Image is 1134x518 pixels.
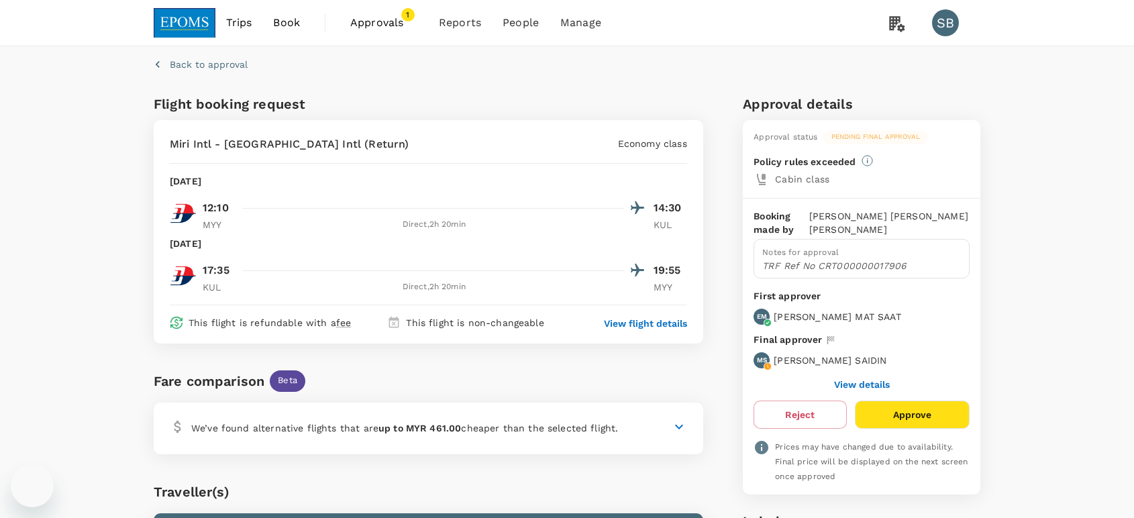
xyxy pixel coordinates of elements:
p: This flight is refundable with a [189,316,351,329]
p: Back to approval [170,58,248,71]
iframe: Button to launch messaging window [11,464,54,507]
h6: Flight booking request [154,93,425,115]
p: [PERSON_NAME] MAT SAAT [774,310,900,323]
p: Economy class [618,137,687,150]
span: fee [336,317,351,328]
p: 19:55 [654,262,687,278]
div: SB [932,9,959,36]
span: Approvals [350,15,417,31]
span: Manage [560,15,601,31]
p: Cabin class [775,172,970,186]
span: Trips [226,15,252,31]
div: Fare comparison [154,370,264,392]
p: 17:35 [203,262,229,278]
div: Direct , 2h 20min [244,218,624,231]
button: Reject [754,401,846,429]
p: 12:10 [203,200,229,216]
p: We’ve found alternative flights that are cheaper than the selected flight. [191,421,618,435]
p: MS [757,356,767,365]
div: Traveller(s) [154,481,703,503]
span: People [503,15,539,31]
img: MH [170,200,197,227]
button: View flight details [604,317,687,330]
p: [DATE] [170,237,201,250]
p: 14:30 [654,200,687,216]
p: Final approver [754,333,822,347]
p: Booking made by [754,209,809,236]
p: Policy rules exceeded [754,155,856,168]
p: [PERSON_NAME] SAIDIN [774,354,886,367]
button: Approve [855,401,970,429]
img: EPOMS SDN BHD [154,8,215,38]
p: Miri Intl - [GEOGRAPHIC_DATA] Intl (Return) [170,136,409,152]
img: MH [170,262,197,289]
span: 1 [401,8,415,21]
span: Reports [439,15,481,31]
p: [DATE] [170,174,201,188]
p: EM [757,312,767,321]
p: [PERSON_NAME] [PERSON_NAME] [PERSON_NAME] [809,209,970,236]
p: First approver [754,289,970,303]
div: Approval status [754,131,817,144]
p: KUL [654,218,687,231]
p: MYY [203,218,236,231]
p: TRF Ref No CRT000000017906 [762,259,961,272]
span: Beta [270,374,305,387]
p: KUL [203,280,236,294]
span: Pending final approval [823,132,928,142]
h6: Approval details [743,93,980,115]
b: up to MYR 461.00 [378,423,461,433]
p: MYY [654,280,687,294]
span: Prices may have changed due to availability. Final price will be displayed on the next screen onc... [775,442,968,481]
span: Notes for approval [762,248,839,257]
p: This flight is non-changeable [406,316,544,329]
button: Back to approval [154,58,248,71]
button: View details [834,379,890,390]
span: Book [273,15,300,31]
div: Direct , 2h 20min [244,280,624,294]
